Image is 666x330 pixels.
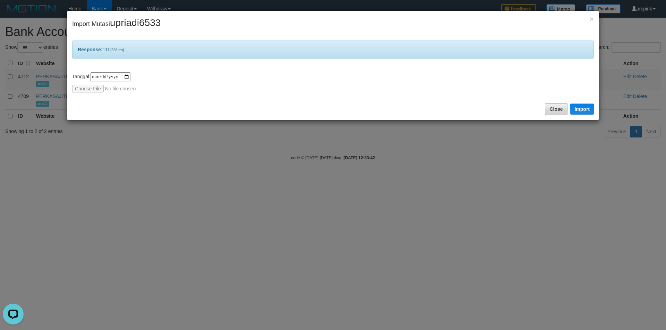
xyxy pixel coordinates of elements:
b: Response: [78,47,103,52]
div: 115 [72,41,594,59]
span: [568 ms] [111,48,124,52]
span: × [590,15,594,23]
button: Open LiveChat chat widget [3,3,24,24]
span: Import Mutasi [72,20,161,27]
button: Close [590,15,594,23]
span: upriadi6533 [110,17,161,28]
button: Close [545,103,567,115]
div: Tanggal: [72,72,594,92]
button: Import [570,104,594,115]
